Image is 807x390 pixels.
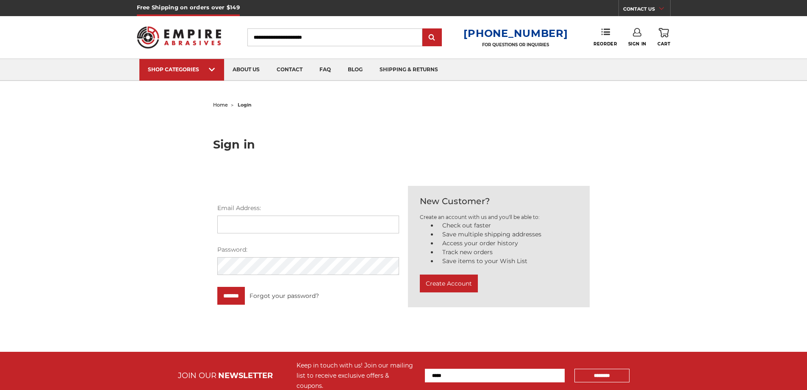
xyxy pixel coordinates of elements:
[438,221,578,230] li: Check out faster
[657,28,670,47] a: Cart
[628,41,646,47] span: Sign In
[657,41,670,47] span: Cart
[420,213,578,221] p: Create an account with us and you'll be able to:
[593,41,617,47] span: Reorder
[424,29,441,46] input: Submit
[148,66,216,73] div: SHOP CATEGORIES
[623,4,670,16] a: CONTACT US
[371,59,446,81] a: shipping & returns
[438,248,578,257] li: Track new orders
[238,102,252,108] span: login
[137,21,222,54] img: Empire Abrasives
[268,59,311,81] a: contact
[420,282,478,290] a: Create Account
[438,239,578,248] li: Access your order history
[213,102,228,108] a: home
[463,42,568,48] p: FOR QUESTIONS OR INQUIRIES
[213,139,594,150] h1: Sign in
[438,257,578,266] li: Save items to your Wish List
[339,59,371,81] a: blog
[420,195,578,208] h2: New Customer?
[311,59,339,81] a: faq
[463,27,568,39] a: [PHONE_NUMBER]
[224,59,268,81] a: about us
[218,371,273,380] span: NEWSLETTER
[217,245,399,254] label: Password:
[217,204,399,213] label: Email Address:
[250,292,319,300] a: Forgot your password?
[178,371,216,380] span: JOIN OUR
[593,28,617,46] a: Reorder
[438,230,578,239] li: Save multiple shipping addresses
[420,275,478,292] button: Create Account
